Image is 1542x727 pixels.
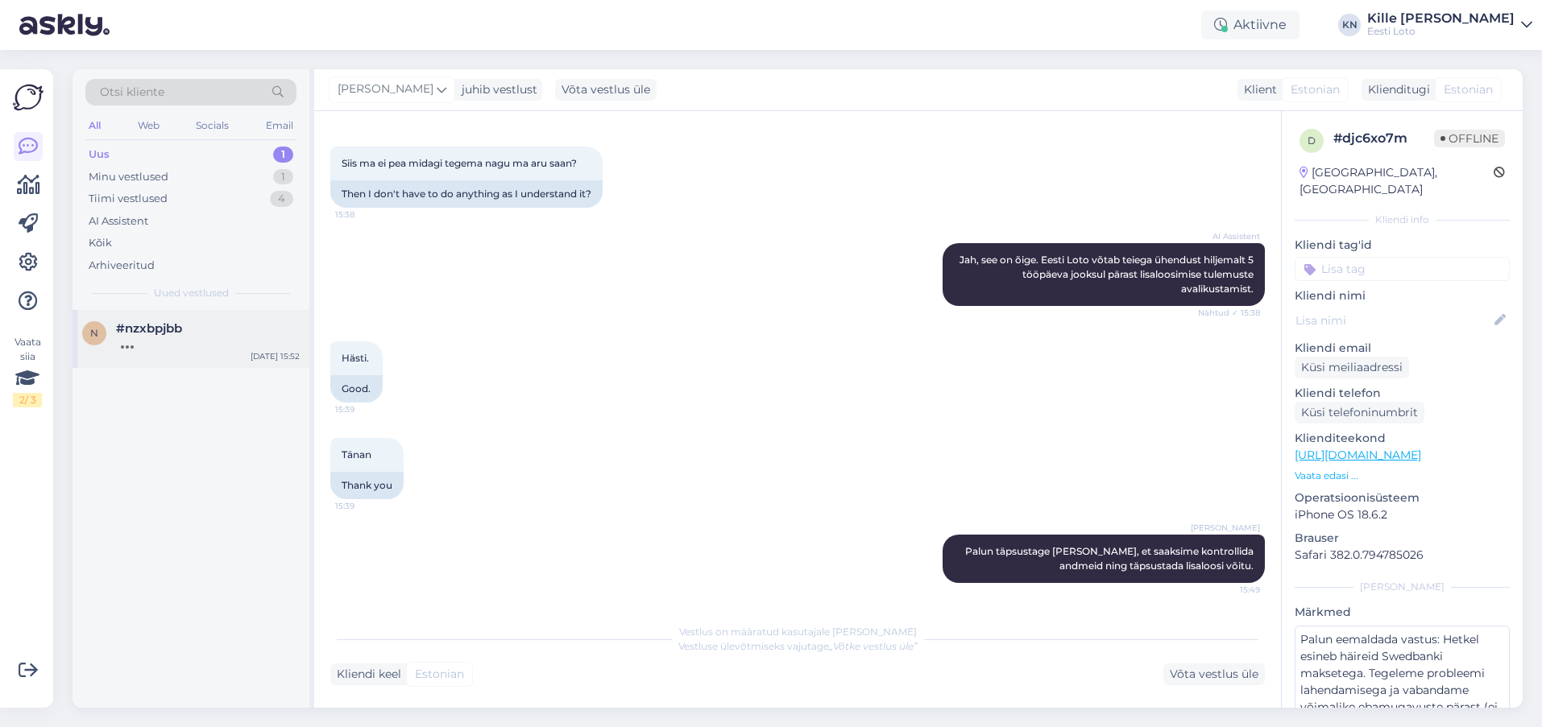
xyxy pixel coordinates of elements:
img: Askly Logo [13,82,44,113]
div: Then I don't have to do anything as I understand it? [330,180,603,208]
div: [GEOGRAPHIC_DATA], [GEOGRAPHIC_DATA] [1300,164,1494,198]
span: Hästi. [342,352,369,364]
div: AI Assistent [89,213,148,229]
span: 15:49 [1200,584,1260,596]
span: Siis ma ei pea midagi tegema nagu ma aru saan? [342,157,577,169]
span: Estonian [415,666,464,683]
div: Tiimi vestlused [89,191,168,207]
p: iPhone OS 18.6.2 [1295,506,1510,523]
p: Operatsioonisüsteem [1295,489,1510,506]
div: juhib vestlust [455,81,537,98]
span: #nzxbpjbb [116,321,182,336]
span: Palun täpsustage [PERSON_NAME], et saaksime kontrollida andmeid ning täpsustada lisaloosi võitu. [965,545,1256,572]
div: Arhiveeritud [89,258,155,274]
input: Lisa nimi [1295,312,1491,329]
div: 1 [273,147,293,163]
p: Brauser [1295,530,1510,547]
div: Vaata siia [13,335,42,407]
div: Uus [89,147,110,163]
span: Offline [1434,130,1505,147]
div: Kliendi keel [330,666,401,683]
div: Aktiivne [1201,10,1300,39]
div: Kõik [89,235,112,251]
div: Kliendi info [1295,213,1510,227]
span: 15:39 [335,403,396,415]
p: Kliendi tag'id [1295,237,1510,254]
span: Jah, see on õige. Eesti Loto võtab teiega ühendust hiljemalt 5 tööpäeva jooksul pärast lisaloosim... [960,254,1256,295]
span: n [90,327,98,339]
div: Küsi meiliaadressi [1295,357,1409,378]
p: Safari 382.0.794785026 [1295,547,1510,564]
div: Email [263,115,296,136]
i: „Võtke vestlus üle” [829,640,918,652]
span: Estonian [1444,81,1493,98]
div: Võta vestlus üle [1163,663,1265,685]
div: Võta vestlus üle [555,79,657,101]
input: Lisa tag [1295,257,1510,281]
div: 2 / 3 [13,393,42,407]
p: Märkmed [1295,604,1510,621]
div: 1 [273,169,293,185]
p: Vaata edasi ... [1295,469,1510,483]
div: # djc6xo7m [1333,129,1434,148]
div: [DATE] 15:52 [251,350,300,362]
span: 15:38 [335,209,396,221]
p: Klienditeekond [1295,430,1510,447]
span: Vestlus on määratud kasutajale [PERSON_NAME] [679,626,917,638]
div: [PERSON_NAME] [1295,580,1510,594]
a: Kille [PERSON_NAME]Eesti Loto [1367,12,1532,38]
p: Kliendi email [1295,340,1510,357]
span: Otsi kliente [100,84,164,101]
p: Kliendi nimi [1295,287,1510,304]
div: Socials [193,115,232,136]
span: Tänan [342,448,371,461]
span: [PERSON_NAME] [1191,522,1260,534]
div: Thank you [330,472,404,499]
span: AI Assistent [1200,230,1260,242]
span: d [1308,134,1316,147]
div: Kille [PERSON_NAME] [1367,12,1515,25]
div: 4 [270,191,293,207]
div: All [85,115,104,136]
div: Eesti Loto [1367,25,1515,38]
div: Klient [1237,81,1277,98]
span: Nähtud ✓ 15:38 [1198,307,1260,319]
span: Vestluse ülevõtmiseks vajutage [678,640,918,652]
div: KN [1338,14,1361,36]
div: Küsi telefoninumbrit [1295,402,1424,423]
div: Good. [330,375,383,403]
span: 15:39 [335,500,396,512]
div: Klienditugi [1362,81,1430,98]
a: [URL][DOMAIN_NAME] [1295,448,1421,462]
span: [PERSON_NAME] [338,81,433,98]
span: Estonian [1291,81,1340,98]
span: Uued vestlused [154,286,229,300]
p: Kliendi telefon [1295,385,1510,402]
div: Web [135,115,163,136]
div: Minu vestlused [89,169,168,185]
